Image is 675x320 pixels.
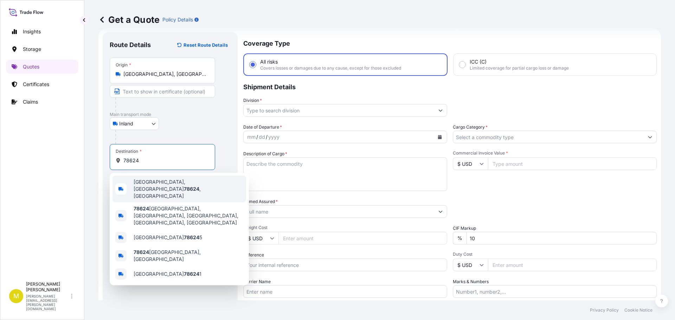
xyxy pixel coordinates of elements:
button: Show suggestions [434,205,447,218]
span: [GEOGRAPHIC_DATA], [GEOGRAPHIC_DATA] [134,249,243,263]
input: Text to appear on certificate [110,85,215,98]
span: M [13,293,19,300]
input: Number1, number2,... [453,285,657,298]
button: Select transport [110,117,159,130]
span: [GEOGRAPHIC_DATA], [GEOGRAPHIC_DATA], [GEOGRAPHIC_DATA], [GEOGRAPHIC_DATA], [GEOGRAPHIC_DATA] [134,205,243,226]
button: Show suggestions [434,104,447,117]
span: Limited coverage for partial cargo loss or damage [470,65,569,71]
b: 78624 [134,249,149,255]
p: Certificates [23,81,49,88]
div: Destination [116,149,142,154]
b: 78624 [184,234,199,240]
span: Covers losses or damages due to any cause, except for those excluded [260,65,401,71]
p: Insights [23,28,41,35]
p: Reset Route Details [184,41,228,48]
p: Privacy Policy [590,307,619,313]
span: [GEOGRAPHIC_DATA], [GEOGRAPHIC_DATA] , [GEOGRAPHIC_DATA] [134,178,243,200]
div: year, [268,133,280,141]
input: Full name [244,205,434,218]
label: Reference [243,252,264,259]
p: Coverage Type [243,32,657,53]
div: / [266,133,268,141]
label: Division [243,97,262,104]
span: Inland [119,120,133,127]
div: day, [258,133,266,141]
input: Enter amount [488,259,657,271]
div: Origin [116,62,131,68]
b: 78624 [184,271,199,277]
span: ICC (C) [470,58,487,65]
p: Policy Details [162,16,193,23]
p: Main transport mode [110,112,231,117]
label: Named Assured [243,198,278,205]
button: Calendar [434,131,445,143]
p: Storage [23,46,41,53]
span: [GEOGRAPHIC_DATA] 1 [134,270,201,277]
span: Commercial Invoice Value [453,150,657,156]
input: Destination [123,157,206,164]
p: Shipment Details [243,76,657,97]
input: Your internal reference [243,259,447,271]
p: Claims [23,98,38,105]
input: Origin [123,71,206,78]
button: Show suggestions [644,131,656,143]
b: 78624 [184,186,199,192]
div: Show suggestions [110,173,249,285]
input: Type amount [488,157,657,170]
input: Type to search division [244,104,434,117]
span: Date of Departure [243,124,282,131]
span: All risks [260,58,278,65]
input: Select a commodity type [453,131,644,143]
label: Carrier Name [243,278,271,285]
p: Quotes [23,63,39,70]
div: / [256,133,258,141]
label: Cargo Category [453,124,488,131]
b: 78624 [134,205,149,211]
label: Marks & Numbers [453,278,489,285]
input: Enter name [243,285,447,298]
p: Cookie Notice [624,307,652,313]
div: month, [246,133,256,141]
label: CIF Markup [453,225,476,232]
span: [GEOGRAPHIC_DATA] 5 [134,234,202,241]
input: Enter percentage [467,232,657,244]
label: Description of Cargo [243,150,287,157]
p: Route Details [110,41,151,49]
p: Get a Quote [98,14,160,25]
input: Enter amount [278,232,447,244]
span: Duty Cost [453,252,657,257]
span: Freight Cost [243,225,447,230]
p: [PERSON_NAME] [PERSON_NAME] [26,281,70,293]
div: % [453,232,467,244]
p: [PERSON_NAME][EMAIL_ADDRESS][PERSON_NAME][DOMAIN_NAME] [26,294,70,311]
